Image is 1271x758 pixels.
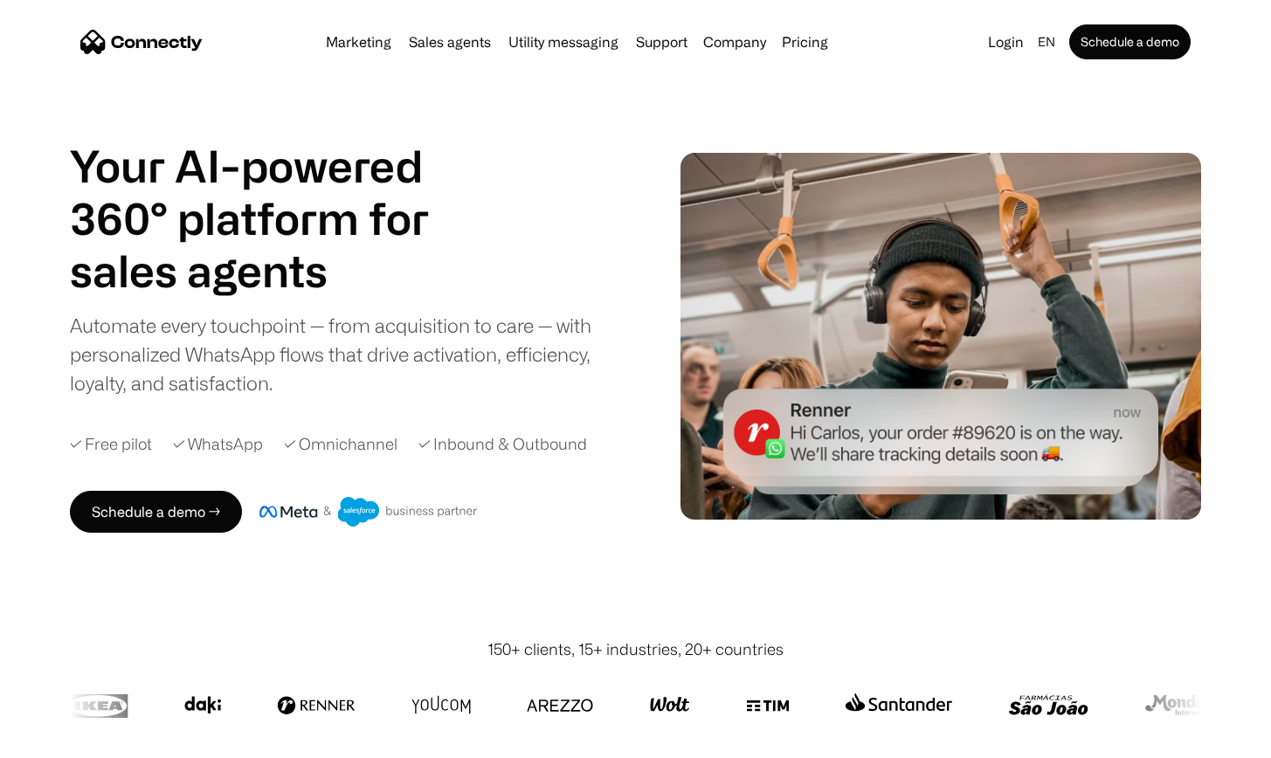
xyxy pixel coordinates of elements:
[402,35,498,49] a: Sales agents
[487,637,784,661] div: 150+ clients, 15+ industries, 20+ countries
[981,30,1031,54] a: Login
[501,35,625,49] a: Utility messaging
[1038,30,1055,54] div: en
[70,311,620,397] div: Automate every touchpoint — from acquisition to care — with personalized WhatsApp flows that driv...
[259,497,478,527] img: Meta and Salesforce business partner badge.
[70,245,472,297] div: carousel
[698,30,771,54] div: Company
[284,432,397,456] div: ✓ Omnichannel
[173,432,263,456] div: ✓ WhatsApp
[319,35,398,49] a: Marketing
[70,491,242,533] a: Schedule a demo →
[70,432,152,456] div: ✓ Free pilot
[418,432,587,456] div: ✓ Inbound & Outbound
[17,726,105,752] aside: Language selected: English
[1031,30,1066,54] div: en
[70,245,472,297] h1: sales agents
[775,35,835,49] a: Pricing
[70,245,472,297] div: 1 of 4
[80,29,203,55] a: home
[703,30,766,54] div: Company
[1069,24,1191,59] a: Schedule a demo
[35,727,105,752] ul: Language list
[70,140,472,245] h1: Your AI-powered 360° platform for
[629,35,694,49] a: Support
